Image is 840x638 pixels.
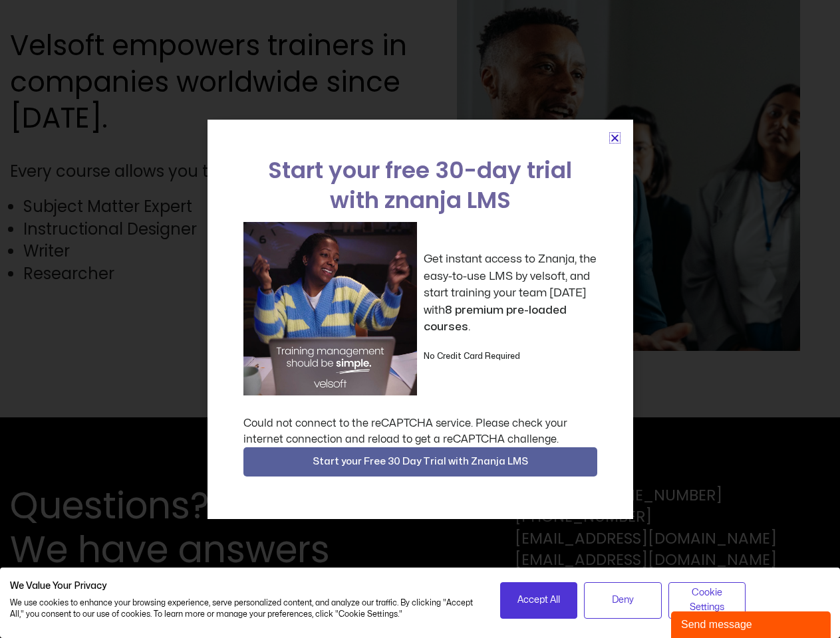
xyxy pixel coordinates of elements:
button: Accept all cookies [500,582,578,619]
strong: No Credit Card Required [424,352,520,360]
span: Accept All [517,593,560,607]
p: Get instant access to Znanja, the easy-to-use LMS by velsoft, and start training your team [DATE]... [424,251,597,336]
h2: We Value Your Privacy [10,580,480,592]
strong: 8 premium pre-loaded courses [424,304,567,333]
button: Adjust cookie preferences [668,582,746,619]
button: Start your Free 30 Day Trial with Znanja LMS [243,447,597,477]
img: a woman sitting at her laptop dancing [243,222,417,395]
h2: Start your free 30-day trial with znanja LMS [243,156,597,215]
iframe: chat widget [671,609,833,638]
span: Start your Free 30 Day Trial with Znanja LMS [313,454,528,470]
span: Cookie Settings [677,585,738,615]
div: Could not connect to the reCAPTCHA service. Please check your internet connection and reload to g... [243,415,597,447]
a: Close [610,133,620,143]
button: Deny all cookies [584,582,662,619]
span: Deny [612,593,634,607]
p: We use cookies to enhance your browsing experience, serve personalized content, and analyze our t... [10,597,480,620]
